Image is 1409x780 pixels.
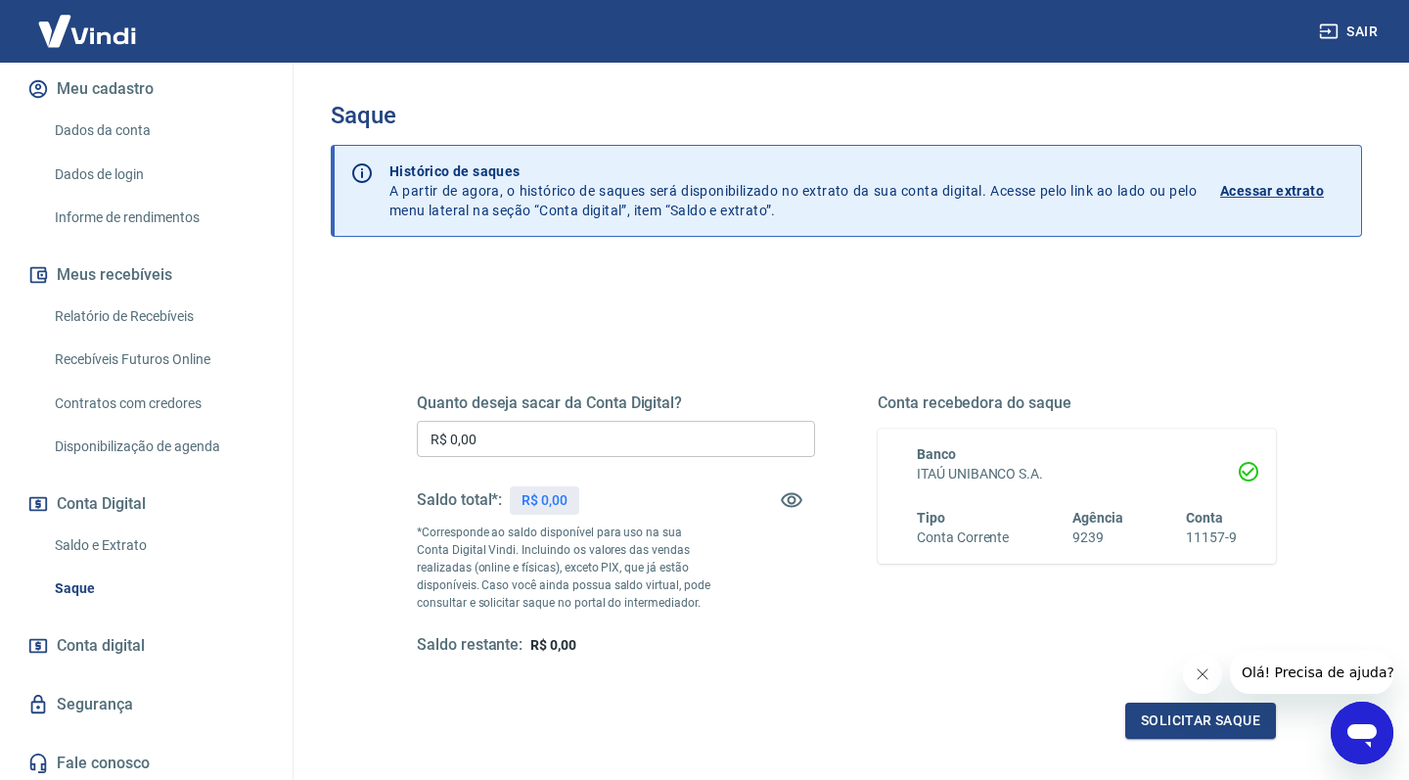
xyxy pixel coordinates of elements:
[917,528,1009,548] h6: Conta Corrente
[23,624,269,667] a: Conta digital
[47,427,269,467] a: Disponibilização de agenda
[12,14,164,29] span: Olá! Precisa de ajuda?
[530,637,576,653] span: R$ 0,00
[1220,161,1345,220] a: Acessar extrato
[917,446,956,462] span: Banco
[917,510,945,526] span: Tipo
[389,161,1197,220] p: A partir de agora, o histórico de saques será disponibilizado no extrato da sua conta digital. Ac...
[417,490,502,510] h5: Saldo total*:
[47,111,269,151] a: Dados da conta
[1186,528,1237,548] h6: 11157-9
[1315,14,1386,50] button: Sair
[1220,181,1324,201] p: Acessar extrato
[23,482,269,526] button: Conta Digital
[1183,655,1222,694] iframe: Fechar mensagem
[23,683,269,726] a: Segurança
[417,635,523,656] h5: Saldo restante:
[878,393,1276,413] h5: Conta recebedora do saque
[47,340,269,380] a: Recebíveis Futuros Online
[917,464,1237,484] h6: ITAÚ UNIBANCO S.A.
[47,526,269,566] a: Saldo e Extrato
[417,524,715,612] p: *Corresponde ao saldo disponível para uso na sua Conta Digital Vindi. Incluindo os valores das ve...
[389,161,1197,181] p: Histórico de saques
[1186,510,1223,526] span: Conta
[1072,528,1123,548] h6: 9239
[47,155,269,195] a: Dados de login
[1230,651,1393,694] iframe: Mensagem da empresa
[1072,510,1123,526] span: Agência
[331,102,1362,129] h3: Saque
[47,384,269,424] a: Contratos com credores
[47,297,269,337] a: Relatório de Recebíveis
[522,490,568,511] p: R$ 0,00
[1331,702,1393,764] iframe: Botão para abrir a janela de mensagens
[47,569,269,609] a: Saque
[23,1,151,61] img: Vindi
[23,253,269,297] button: Meus recebíveis
[1125,703,1276,739] button: Solicitar saque
[417,393,815,413] h5: Quanto deseja sacar da Conta Digital?
[47,198,269,238] a: Informe de rendimentos
[57,632,145,660] span: Conta digital
[23,68,269,111] button: Meu cadastro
